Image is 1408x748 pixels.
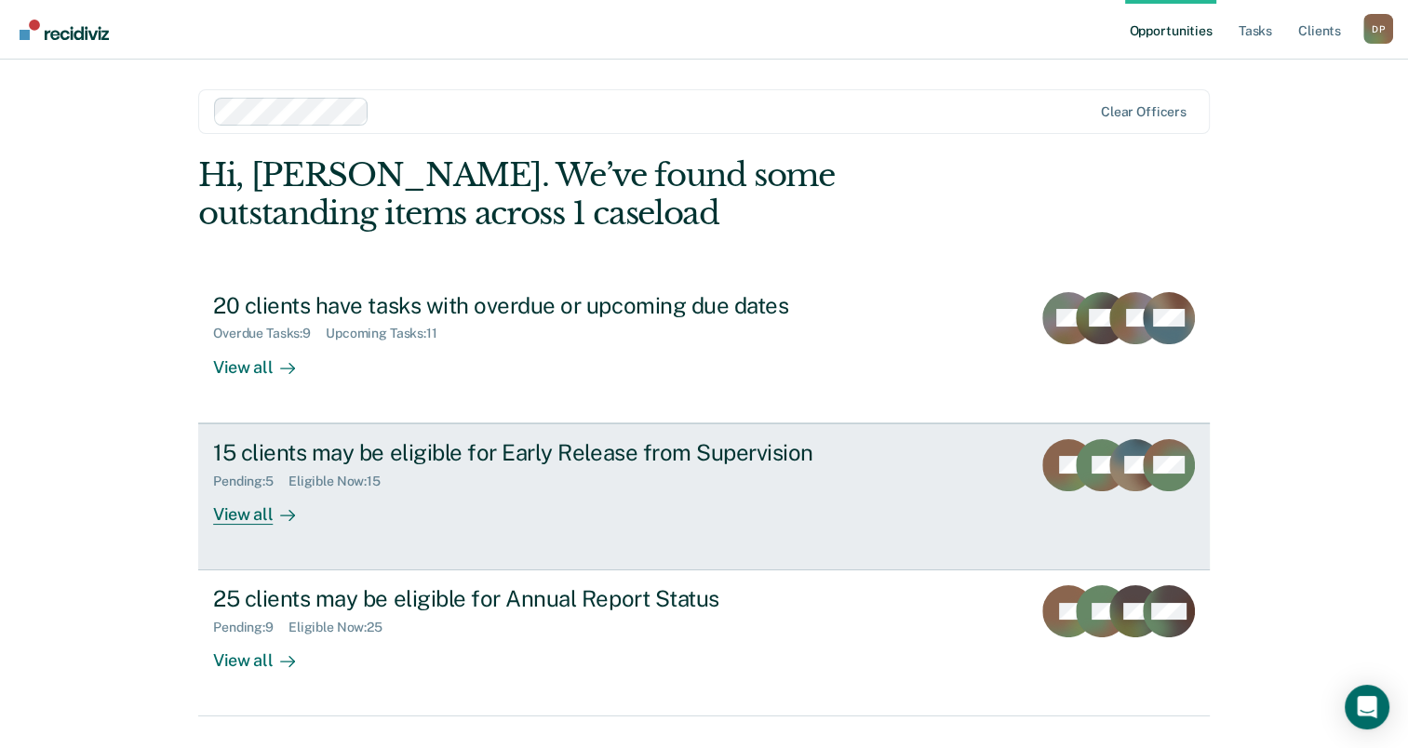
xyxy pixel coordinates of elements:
div: Overdue Tasks : 9 [213,326,326,341]
div: Pending : 9 [213,620,288,635]
div: Clear officers [1101,104,1187,120]
div: Eligible Now : 25 [288,620,397,635]
div: Hi, [PERSON_NAME]. We’ve found some outstanding items across 1 caseload [198,156,1007,233]
button: Profile dropdown button [1363,14,1393,44]
img: Recidiviz [20,20,109,40]
div: View all [213,488,317,525]
a: 25 clients may be eligible for Annual Report StatusPending:9Eligible Now:25View all [198,570,1210,716]
div: 25 clients may be eligible for Annual Report Status [213,585,866,612]
div: Upcoming Tasks : 11 [326,326,452,341]
a: 15 clients may be eligible for Early Release from SupervisionPending:5Eligible Now:15View all [198,423,1210,570]
div: D P [1363,14,1393,44]
div: View all [213,341,317,378]
div: Open Intercom Messenger [1345,685,1389,729]
div: Eligible Now : 15 [288,474,396,489]
div: Pending : 5 [213,474,288,489]
div: 20 clients have tasks with overdue or upcoming due dates [213,292,866,319]
div: 15 clients may be eligible for Early Release from Supervision [213,439,866,466]
a: 20 clients have tasks with overdue or upcoming due datesOverdue Tasks:9Upcoming Tasks:11View all [198,277,1210,423]
div: View all [213,635,317,672]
